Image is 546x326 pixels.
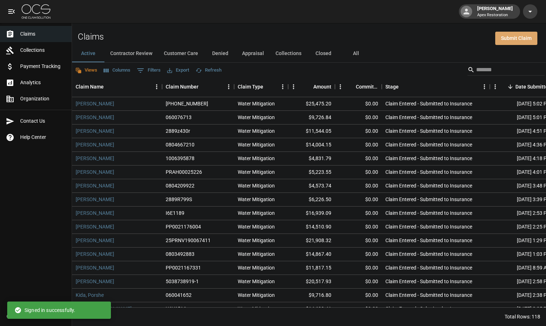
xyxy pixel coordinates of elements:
[76,77,104,97] div: Claim Name
[198,82,209,92] button: Sort
[238,291,275,299] div: Water Mitigation
[385,155,472,162] div: Claim Entered - Submitted to Insurance
[238,250,275,258] div: Water Mitigation
[20,133,66,141] span: Help Center
[335,77,382,97] div: Committed Amount
[165,65,191,76] button: Export
[166,114,192,121] div: 060076713
[166,196,192,203] div: 2889R799S
[194,65,223,76] button: Refresh
[288,248,335,261] div: $14,867.40
[166,264,201,271] div: PP0021167331
[270,45,307,62] button: Collections
[288,179,335,193] div: $4,573.74
[356,77,378,97] div: Committed Amount
[238,141,275,148] div: Water Mitigation
[72,45,546,62] div: dynamic tabs
[76,250,114,258] a: [PERSON_NAME]
[505,82,515,92] button: Sort
[20,79,66,86] span: Analytics
[223,81,234,92] button: Menu
[234,77,288,97] div: Claim Type
[288,77,335,97] div: Amount
[238,305,275,312] div: Water Mitigation
[238,196,275,203] div: Water Mitigation
[474,5,516,18] div: [PERSON_NAME]
[204,45,236,62] button: Denied
[76,114,114,121] a: [PERSON_NAME]
[166,278,199,285] div: 5038738919-1
[335,138,382,152] div: $0.00
[151,81,162,92] button: Menu
[76,223,114,230] a: [PERSON_NAME]
[495,32,537,45] a: Submit Claim
[385,100,472,107] div: Claim Entered - Submitted to Insurance
[288,275,335,289] div: $20,517.93
[76,278,114,285] a: [PERSON_NAME]
[76,237,114,244] a: [PERSON_NAME]
[288,193,335,207] div: $6,226.50
[335,111,382,124] div: $0.00
[166,237,211,244] div: 25PRNV190067411
[399,82,409,92] button: Sort
[479,81,490,92] button: Menu
[335,166,382,179] div: $0.00
[166,127,190,135] div: 2889z430r
[385,278,472,285] div: Claim Entered - Submitted to Insurance
[277,81,288,92] button: Menu
[104,45,158,62] button: Contractor Review
[335,207,382,220] div: $0.00
[335,248,382,261] div: $0.00
[72,77,162,97] div: Claim Name
[385,77,399,97] div: Stage
[385,264,472,271] div: Claim Entered - Submitted to Insurance
[76,127,114,135] a: [PERSON_NAME]
[20,117,66,125] span: Contact Us
[335,81,346,92] button: Menu
[335,302,382,316] div: $0.00
[14,304,75,317] div: Signed in successfully.
[6,313,65,320] div: © 2025 One Claim Solution
[340,45,372,62] button: All
[166,77,198,97] div: Claim Number
[288,97,335,111] div: $25,475.20
[166,182,194,189] div: 0804209922
[76,291,104,299] a: Kida, Porshe
[76,168,114,176] a: [PERSON_NAME]
[78,32,104,42] h2: Claims
[313,77,331,97] div: Amount
[20,30,66,38] span: Claims
[382,77,490,97] div: Stage
[22,4,50,19] img: ocs-logo-white-transparent.png
[335,124,382,138] div: $0.00
[335,97,382,111] div: $0.00
[335,179,382,193] div: $0.00
[238,168,275,176] div: Water Mitigation
[166,100,208,107] div: 01-009-215462
[288,302,335,316] div: $14,699.41
[288,207,335,220] div: $16,939.09
[236,45,270,62] button: Appraisal
[166,305,186,312] div: U6Y6516
[166,250,194,258] div: 0803492883
[288,289,335,302] div: $9,716.80
[76,209,114,217] a: [PERSON_NAME]
[385,209,472,217] div: Claim Entered - Submitted to Insurance
[4,4,19,19] button: open drawer
[307,45,340,62] button: Closed
[346,82,356,92] button: Sort
[288,152,335,166] div: $4,831.79
[76,155,114,162] a: [PERSON_NAME]
[385,250,472,258] div: Claim Entered - Submitted to Insurance
[238,278,275,285] div: Water Mitigation
[385,291,472,299] div: Claim Entered - Submitted to Insurance
[162,77,234,97] div: Claim Number
[288,261,335,275] div: $11,817.15
[76,141,114,148] a: [PERSON_NAME]
[104,82,114,92] button: Sort
[288,81,299,92] button: Menu
[135,65,162,76] button: Show filters
[102,65,132,76] button: Select columns
[335,234,382,248] div: $0.00
[238,223,275,230] div: Water Mitigation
